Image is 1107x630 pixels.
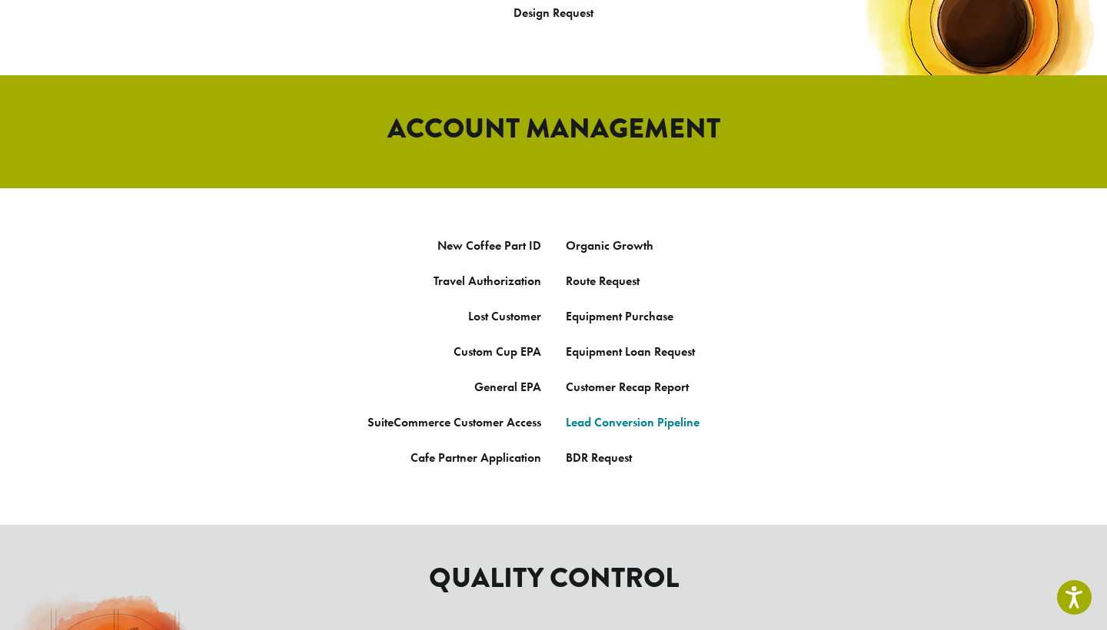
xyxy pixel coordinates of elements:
[474,379,541,395] a: General EPA
[468,308,541,324] a: Lost Customer
[566,273,640,289] a: Route Request
[566,343,695,360] a: Equipment Loan Request
[115,112,992,145] h2: ACCOUNT MANAGEMENT
[434,273,541,289] a: Travel Authorization
[411,449,541,466] a: Cafe Partner Application
[115,562,992,595] h2: QUALITY CONTROL
[566,414,700,430] a: Lead Conversion Pipeline
[437,237,541,254] a: New Coffee Part ID
[663,308,673,324] a: se
[566,379,689,395] a: Customer Recap Report
[367,414,541,430] a: SuiteCommerce Customer Access
[566,308,663,324] a: Equipment Purcha
[566,449,632,466] a: BDR Request
[566,237,653,254] a: Organic Growth
[454,343,541,360] a: Custom Cup EPA
[514,5,593,21] a: Design Request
